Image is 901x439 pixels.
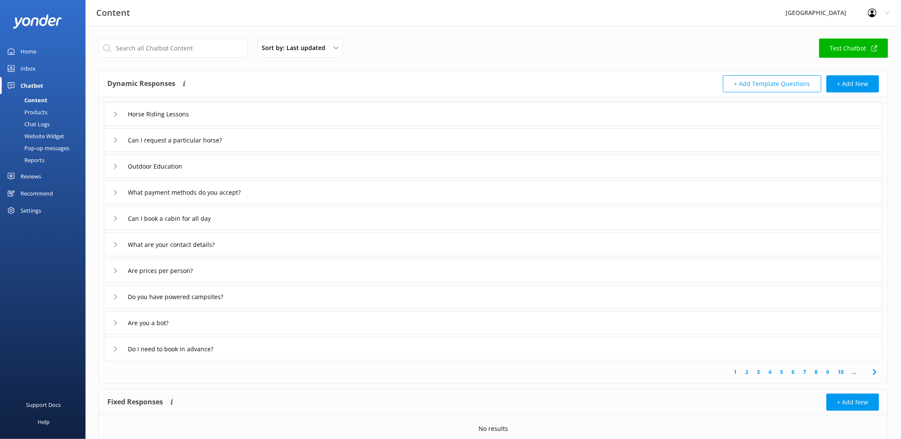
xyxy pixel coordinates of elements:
button: + Add New [827,75,879,92]
div: Help [38,413,50,430]
a: 2 [741,368,753,376]
h4: Fixed Responses [107,394,163,411]
a: 3 [753,368,765,376]
a: 6 [788,368,799,376]
button: + Add Template Questions [723,75,821,92]
span: Sort by: Last updated [262,43,331,53]
div: Chatbot [21,77,43,94]
div: Products [5,106,47,118]
a: Test Chatbot [819,39,888,58]
a: Website Widget [5,130,86,142]
a: 1 [730,368,741,376]
div: Content [5,94,47,106]
input: Search all Chatbot Content [98,39,248,58]
a: Pop-up messages [5,142,86,154]
a: 10 [834,368,848,376]
h4: Dynamic Responses [107,75,175,92]
div: Inbox [21,60,35,77]
a: Chat Logs [5,118,86,130]
p: No results [479,424,508,433]
a: 8 [811,368,822,376]
div: Reports [5,154,44,166]
a: 9 [822,368,834,376]
div: Recommend [21,185,53,202]
a: 4 [765,368,776,376]
div: Website Widget [5,130,64,142]
a: 5 [776,368,788,376]
div: Reviews [21,168,41,185]
div: Settings [21,202,41,219]
div: Support Docs [27,396,61,413]
div: Pop-up messages [5,142,69,154]
span: ... [848,368,861,376]
h3: Content [96,6,130,20]
button: + Add New [827,394,879,411]
a: Content [5,94,86,106]
img: yonder-white-logo.png [13,15,62,29]
a: Reports [5,154,86,166]
a: 7 [799,368,811,376]
div: Home [21,43,36,60]
div: Chat Logs [5,118,50,130]
a: Products [5,106,86,118]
